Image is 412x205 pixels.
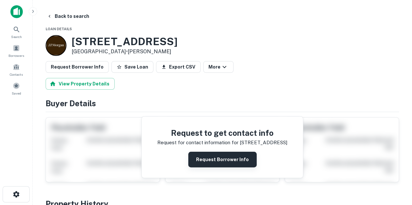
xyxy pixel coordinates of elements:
a: Search [2,23,31,41]
h4: Buyer Details [46,97,399,109]
h3: [STREET_ADDRESS] [72,35,178,48]
span: Loan Details [46,27,72,31]
a: Borrowers [2,42,31,59]
a: Saved [2,80,31,97]
button: Export CSV [156,61,201,73]
p: Request for contact information for [157,139,238,147]
span: Contacts [10,72,23,77]
p: [GEOGRAPHIC_DATA] • [72,48,178,56]
p: [STREET_ADDRESS] [240,139,287,147]
button: More [203,61,234,73]
h4: Request to get contact info [157,127,287,139]
button: Request Borrower Info [188,152,257,167]
button: View Property Details [46,78,115,90]
button: Save Loan [111,61,153,73]
span: Search [11,34,22,39]
button: Back to search [44,10,92,22]
a: Contacts [2,61,31,78]
iframe: Chat Widget [379,153,412,184]
span: Saved [12,91,21,96]
button: Request Borrower Info [46,61,109,73]
span: Borrowers [8,53,24,58]
a: [PERSON_NAME] [128,48,171,55]
img: capitalize-icon.png [10,5,23,18]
